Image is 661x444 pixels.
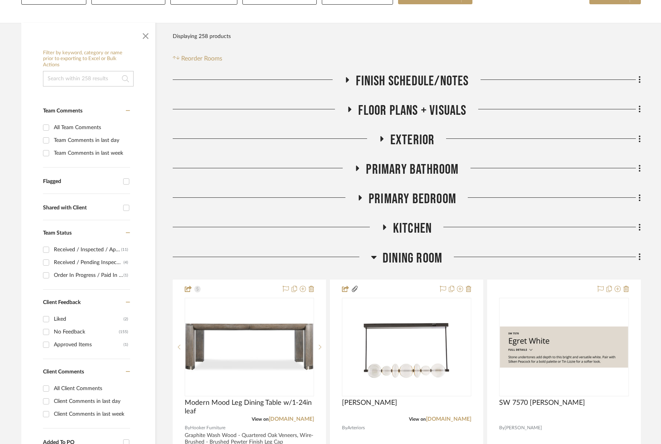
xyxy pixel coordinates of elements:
span: Team Status [43,230,72,236]
div: Client Comments in last week [54,408,128,420]
span: Primary Bathroom [366,161,458,178]
span: Arteriors [347,424,365,432]
a: [DOMAIN_NAME] [426,416,471,422]
span: Client Feedback [43,300,81,305]
span: View on [252,417,269,422]
div: (11) [121,244,128,256]
button: Close [138,27,153,42]
div: Flagged [43,178,119,185]
div: Approved Items [54,339,124,351]
span: Reorder Rooms [181,54,222,63]
div: Order In Progress / Paid In Full w/ Freight, No Balance due [54,269,124,282]
span: By [342,424,347,432]
span: Hooker Furniture [190,424,225,432]
span: Exterior [390,132,435,149]
span: [PERSON_NAME] [505,424,542,432]
div: (4) [124,256,128,269]
div: Liked [54,313,124,325]
span: Client Comments [43,369,84,375]
div: (2) [124,313,128,325]
h6: Filter by keyword, category or name prior to exporting to Excel or Bulk Actions [43,50,134,68]
div: Team Comments in last week [54,147,128,159]
span: FINISH SCHEDULE/NOTES [356,73,469,90]
div: (1) [124,339,128,351]
img: RAPHAEL CHANDELIER [358,299,455,396]
div: Displaying 258 products [173,29,231,44]
div: Received / Pending Inspection [54,256,124,269]
span: By [185,424,190,432]
div: (1) [124,269,128,282]
span: Primary Bedroom [369,191,456,207]
div: All Team Comments [54,121,128,134]
div: Shared with Client [43,205,119,211]
div: (155) [119,326,128,338]
img: Modern Mood Leg Dining Table w/1-24in leaf [185,299,313,395]
div: Team Comments in last day [54,134,128,147]
span: SW 7570 [PERSON_NAME] [499,399,585,407]
a: [DOMAIN_NAME] [269,416,314,422]
input: Search within 258 results [43,71,134,86]
span: Kitchen [393,220,432,237]
span: Dining Room [383,250,442,267]
span: Modern Mood Leg Dining Table w/1-24in leaf [185,399,314,416]
div: Received / Inspected / Approved [54,244,121,256]
img: SW 7570 Egret White [500,327,628,368]
button: Reorder Rooms [173,54,223,63]
div: Client Comments in last day [54,395,128,408]
span: Team Comments [43,108,82,114]
span: By [499,424,505,432]
span: [PERSON_NAME] [342,399,397,407]
span: FLOOR PLANS + VISUALS [358,102,466,119]
div: All Client Comments [54,382,128,395]
span: View on [409,417,426,422]
div: No Feedback [54,326,119,338]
